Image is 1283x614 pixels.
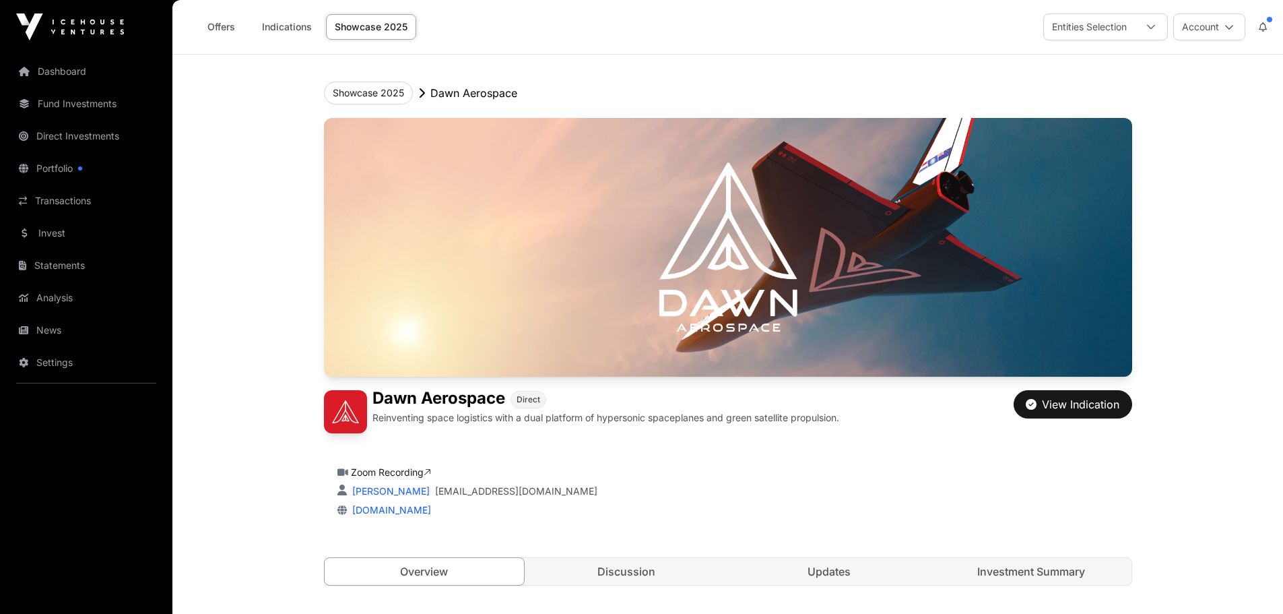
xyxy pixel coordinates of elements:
[435,485,597,498] a: [EMAIL_ADDRESS][DOMAIN_NAME]
[326,14,416,40] a: Showcase 2025
[11,251,162,280] a: Statements
[931,558,1131,585] a: Investment Summary
[1014,404,1132,417] a: View Indication
[11,348,162,377] a: Settings
[1014,390,1132,419] button: View Indication
[11,218,162,248] a: Invest
[527,558,727,585] a: Discussion
[517,394,540,405] span: Direct
[347,504,431,516] a: [DOMAIN_NAME]
[11,154,162,183] a: Portfolio
[11,186,162,216] a: Transactions
[324,390,367,433] img: Dawn Aerospace
[11,57,162,86] a: Dashboard
[194,14,248,40] a: Offers
[350,485,430,497] a: [PERSON_NAME]
[1044,14,1135,40] div: Entities Selection
[16,13,124,40] img: Icehouse Ventures Logo
[11,283,162,313] a: Analysis
[253,14,321,40] a: Indications
[11,315,162,345] a: News
[729,558,929,585] a: Updates
[324,118,1132,377] img: Dawn Aerospace
[11,121,162,151] a: Direct Investments
[372,390,505,408] h1: Dawn Aerospace
[372,411,839,425] p: Reinventing space logistics with a dual platform of hypersonic spaceplanes and green satellite pr...
[1026,396,1119,412] div: View Indication
[11,89,162,119] a: Fund Investments
[325,558,1131,585] nav: Tabs
[324,557,525,586] a: Overview
[430,85,517,101] p: Dawn Aerospace
[351,466,431,478] a: Zoom Recording
[324,82,413,104] button: Showcase 2025
[1173,13,1245,40] button: Account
